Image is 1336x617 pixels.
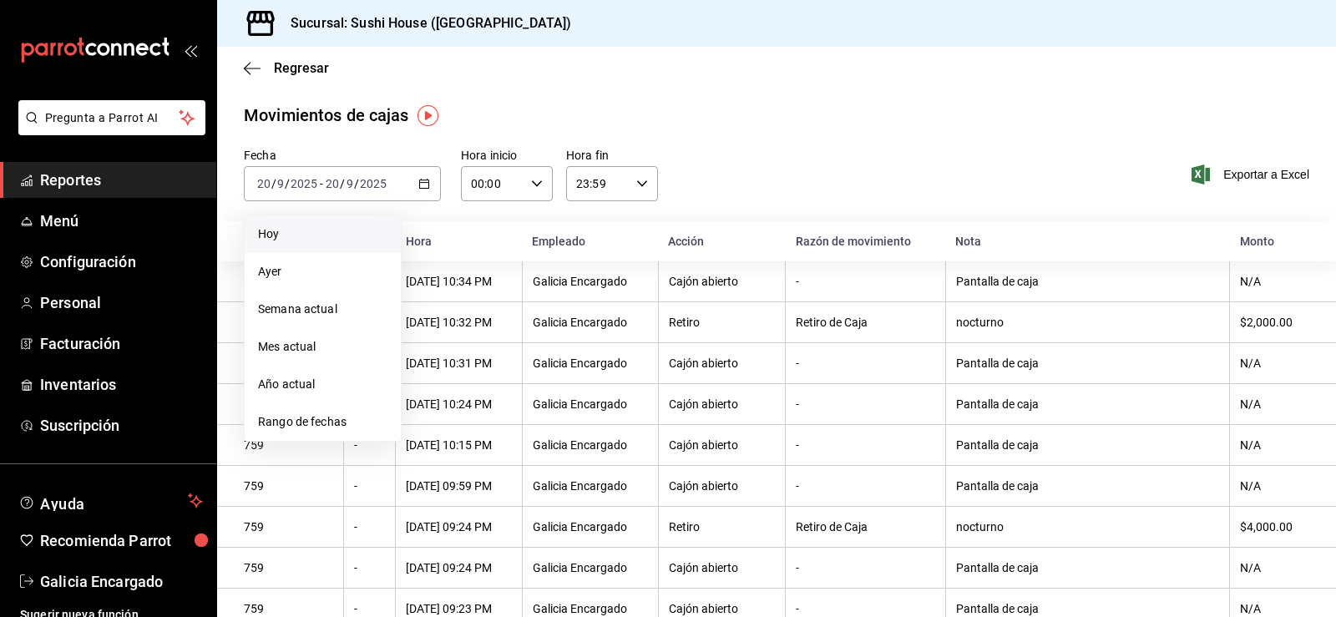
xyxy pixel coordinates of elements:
[956,438,1219,452] div: Pantalla de caja
[285,177,290,190] span: /
[796,602,935,615] div: -
[1240,275,1309,288] div: N/A
[956,275,1219,288] div: Pantalla de caja
[244,479,333,493] div: 759
[1195,164,1309,185] span: Exportar a Excel
[406,316,511,329] div: [DATE] 10:32 PM
[1240,357,1309,370] div: N/A
[346,177,354,190] input: --
[354,177,359,190] span: /
[320,177,323,190] span: -
[406,561,511,574] div: [DATE] 09:24 PM
[244,561,333,574] div: 759
[354,520,386,534] div: -
[18,100,205,135] button: Pregunta a Parrot AI
[12,121,205,139] a: Pregunta a Parrot AI
[1240,316,1309,329] div: $2,000.00
[40,291,203,314] span: Personal
[258,263,387,281] span: Ayer
[796,520,935,534] div: Retiro de Caja
[40,169,203,191] span: Reportes
[1240,520,1309,534] div: $4,000.00
[406,520,511,534] div: [DATE] 09:24 PM
[1240,235,1309,248] div: Monto
[533,479,648,493] div: Galicia Encargado
[40,250,203,273] span: Configuración
[40,529,203,552] span: Recomienda Parrot
[533,602,648,615] div: Galicia Encargado
[669,561,776,574] div: Cajón abierto
[244,60,329,76] button: Regresar
[359,177,387,190] input: ----
[796,275,935,288] div: -
[796,479,935,493] div: -
[669,438,776,452] div: Cajón abierto
[956,520,1219,534] div: nocturno
[184,43,197,57] button: open_drawer_menu
[40,570,203,593] span: Galicia Encargado
[956,561,1219,574] div: Pantalla de caja
[669,316,776,329] div: Retiro
[533,275,648,288] div: Galicia Encargado
[258,376,387,393] span: Año actual
[796,561,935,574] div: -
[40,332,203,355] span: Facturación
[955,235,1219,248] div: Nota
[1240,438,1309,452] div: N/A
[274,60,329,76] span: Regresar
[354,438,386,452] div: -
[796,235,936,248] div: Razón de movimiento
[669,602,776,615] div: Cajón abierto
[668,235,776,248] div: Acción
[669,275,776,288] div: Cajón abierto
[406,357,511,370] div: [DATE] 10:31 PM
[406,438,511,452] div: [DATE] 10:15 PM
[256,177,271,190] input: --
[417,105,438,126] img: Tooltip marker
[533,438,648,452] div: Galicia Encargado
[1240,561,1309,574] div: N/A
[271,177,276,190] span: /
[406,479,511,493] div: [DATE] 09:59 PM
[406,235,512,248] div: Hora
[669,479,776,493] div: Cajón abierto
[1240,602,1309,615] div: N/A
[406,602,511,615] div: [DATE] 09:23 PM
[533,561,648,574] div: Galicia Encargado
[406,397,511,411] div: [DATE] 10:24 PM
[40,373,203,396] span: Inventarios
[40,414,203,437] span: Suscripción
[533,397,648,411] div: Galicia Encargado
[40,491,181,511] span: Ayuda
[277,13,571,33] h3: Sucursal: Sushi House ([GEOGRAPHIC_DATA])
[956,316,1219,329] div: nocturno
[244,103,409,128] div: Movimientos de cajas
[533,316,648,329] div: Galicia Encargado
[258,338,387,356] span: Mes actual
[461,149,553,161] label: Hora inicio
[796,316,935,329] div: Retiro de Caja
[566,149,658,161] label: Hora fin
[956,357,1219,370] div: Pantalla de caja
[354,602,386,615] div: -
[354,479,386,493] div: -
[669,357,776,370] div: Cajón abierto
[1240,479,1309,493] div: N/A
[258,225,387,243] span: Hoy
[290,177,318,190] input: ----
[406,275,511,288] div: [DATE] 10:34 PM
[669,397,776,411] div: Cajón abierto
[354,561,386,574] div: -
[258,413,387,431] span: Rango de fechas
[1240,397,1309,411] div: N/A
[40,210,203,232] span: Menú
[796,357,935,370] div: -
[244,520,333,534] div: 759
[45,109,180,127] span: Pregunta a Parrot AI
[669,520,776,534] div: Retiro
[276,177,285,190] input: --
[956,397,1219,411] div: Pantalla de caja
[956,602,1219,615] div: Pantalla de caja
[956,479,1219,493] div: Pantalla de caja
